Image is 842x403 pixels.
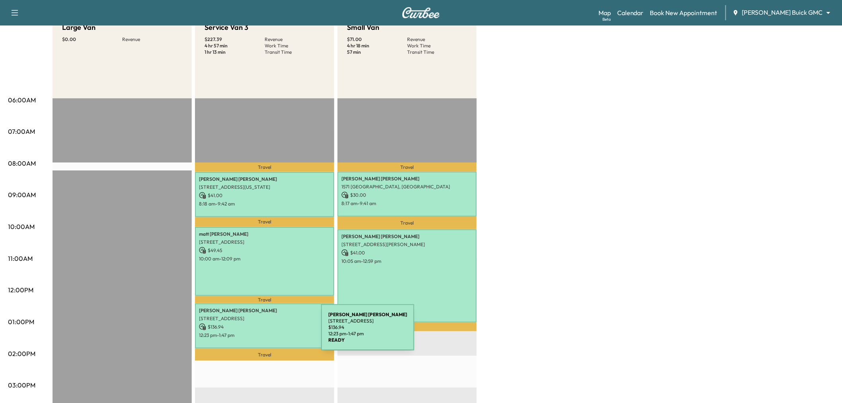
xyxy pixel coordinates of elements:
p: 02:00PM [8,349,35,358]
p: Revenue [122,36,182,43]
p: 03:00PM [8,380,35,390]
p: $ 41.00 [199,192,330,199]
p: [STREET_ADDRESS] [199,239,330,245]
p: Transit Time [407,49,467,55]
p: Work Time [407,43,467,49]
div: Beta [602,16,611,22]
p: matt [PERSON_NAME] [199,231,330,237]
p: $ 136.94 [328,324,407,331]
b: [PERSON_NAME] [PERSON_NAME] [328,311,407,317]
p: 07:00AM [8,127,35,136]
p: 4 hr 18 min [347,43,407,49]
p: [PERSON_NAME] [PERSON_NAME] [341,176,473,182]
p: 08:00AM [8,158,36,168]
p: 06:00AM [8,95,36,105]
p: Travel [195,296,334,303]
p: 4 hr 57 min [205,43,265,49]
h5: Large Van [62,22,96,33]
p: 8:17 am - 9:41 am [341,200,473,207]
p: $ 49.45 [199,247,330,254]
p: Travel [337,217,477,229]
p: 8:18 am - 9:42 am [199,201,330,207]
p: Travel [195,162,334,172]
p: Transit Time [265,49,325,55]
p: [STREET_ADDRESS][PERSON_NAME] [341,241,473,248]
p: 57 min [347,49,407,55]
p: 09:00AM [8,190,36,200]
p: 10:00AM [8,222,35,231]
p: Revenue [265,36,325,43]
p: 12:23 pm - 1:47 pm [328,331,407,337]
p: 01:00PM [8,317,34,327]
a: Calendar [617,8,644,18]
p: 1 hr 13 min [205,49,265,55]
p: [STREET_ADDRESS] [328,318,407,324]
h5: Small Van [347,22,379,33]
p: $ 0.00 [62,36,122,43]
p: [PERSON_NAME] [PERSON_NAME] [199,176,330,182]
p: $ 136.94 [199,323,330,331]
span: [PERSON_NAME] Buick GMC [742,8,823,17]
p: 1571 [GEOGRAPHIC_DATA], [GEOGRAPHIC_DATA] [341,184,473,190]
p: Travel [195,217,334,227]
a: MapBeta [598,8,611,18]
p: $ 71.00 [347,36,407,43]
p: Travel [195,348,334,361]
p: 11:00AM [8,254,33,263]
p: $ 227.39 [205,36,265,43]
h5: Service Van 3 [205,22,248,33]
p: Revenue [407,36,467,43]
p: [PERSON_NAME] [PERSON_NAME] [341,233,473,240]
p: 10:00 am - 12:09 pm [199,256,330,262]
p: 12:00PM [8,285,33,295]
p: [PERSON_NAME] [PERSON_NAME] [199,307,330,314]
p: [STREET_ADDRESS][US_STATE] [199,184,330,190]
p: 10:05 am - 12:59 pm [341,258,473,264]
a: Book New Appointment [650,8,717,18]
p: [STREET_ADDRESS] [199,315,330,322]
p: 12:23 pm - 1:47 pm [199,332,330,338]
p: Work Time [265,43,325,49]
p: Travel [337,162,477,172]
p: $ 41.00 [341,249,473,256]
b: READY [328,337,345,343]
p: $ 30.00 [341,192,473,199]
img: Curbee Logo [402,7,440,18]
